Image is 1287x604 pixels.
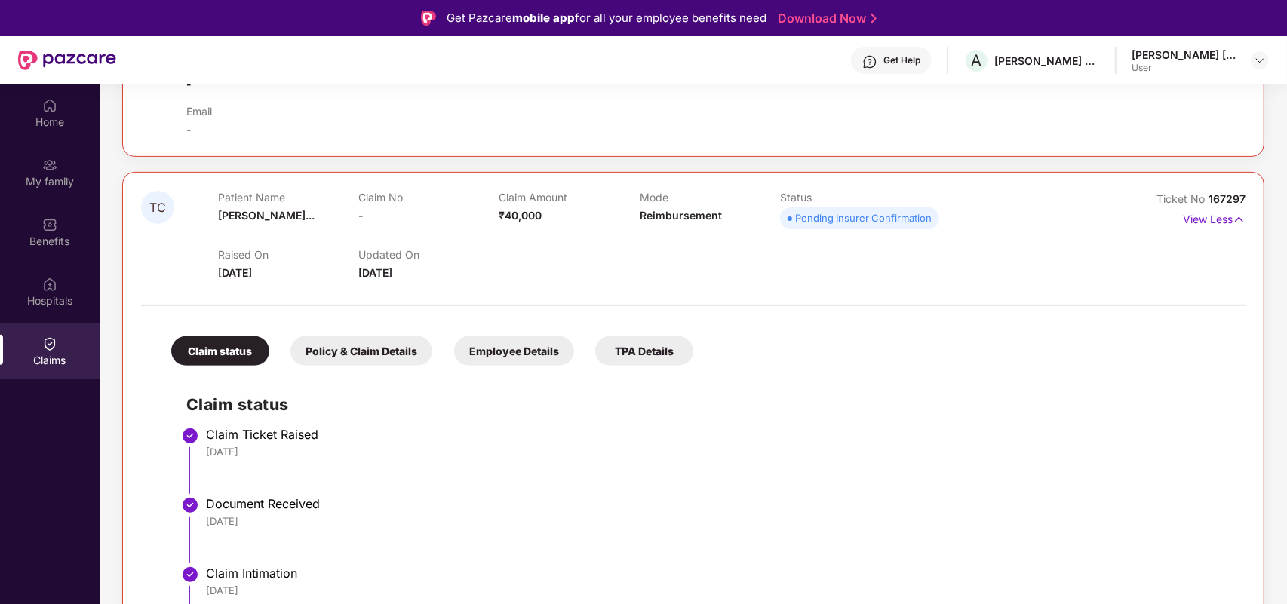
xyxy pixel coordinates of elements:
img: svg+xml;base64,PHN2ZyBpZD0iU3RlcC1Eb25lLTMyeDMyIiB4bWxucz0iaHR0cDovL3d3dy53My5vcmcvMjAwMC9zdmciIH... [181,566,199,584]
span: [PERSON_NAME]... [218,209,315,222]
h2: Claim status [186,392,1230,417]
span: 167297 [1209,192,1246,205]
div: User [1132,62,1237,74]
div: Claim Intimation [206,566,1230,581]
p: Email [186,105,212,118]
span: - [186,123,192,136]
img: Stroke [871,11,877,26]
p: Mode [640,191,780,204]
p: Claim Amount [499,191,639,204]
strong: mobile app [512,11,575,25]
img: New Pazcare Logo [18,51,116,70]
img: svg+xml;base64,PHN2ZyB3aWR0aD0iMjAiIGhlaWdodD0iMjAiIHZpZXdCb3g9IjAgMCAyMCAyMCIgZmlsbD0ibm9uZSIgeG... [42,158,57,173]
span: - [358,209,364,222]
img: svg+xml;base64,PHN2ZyBpZD0iSG9tZSIgeG1sbnM9Imh0dHA6Ly93d3cudzMub3JnLzIwMDAvc3ZnIiB3aWR0aD0iMjAiIG... [42,98,57,113]
img: svg+xml;base64,PHN2ZyBpZD0iRHJvcGRvd24tMzJ4MzIiIHhtbG5zPSJodHRwOi8vd3d3LnczLm9yZy8yMDAwL3N2ZyIgd2... [1254,54,1266,66]
span: Reimbursement [640,209,722,222]
img: svg+xml;base64,PHN2ZyB4bWxucz0iaHR0cDovL3d3dy53My5vcmcvMjAwMC9zdmciIHdpZHRoPSIxNyIgaGVpZ2h0PSIxNy... [1233,211,1246,228]
div: TPA Details [595,336,693,366]
span: ₹40,000 [499,209,542,222]
img: svg+xml;base64,PHN2ZyBpZD0iSGVscC0zMngzMiIgeG1sbnM9Imh0dHA6Ly93d3cudzMub3JnLzIwMDAvc3ZnIiB3aWR0aD... [862,54,877,69]
div: Pending Insurer Confirmation [795,210,932,225]
img: svg+xml;base64,PHN2ZyBpZD0iSG9zcGl0YWxzIiB4bWxucz0iaHR0cDovL3d3dy53My5vcmcvMjAwMC9zdmciIHdpZHRoPS... [42,277,57,292]
img: svg+xml;base64,PHN2ZyBpZD0iQmVuZWZpdHMiIHhtbG5zPSJodHRwOi8vd3d3LnczLm9yZy8yMDAwL3N2ZyIgd2lkdGg9Ij... [42,217,57,232]
span: TC [149,201,166,214]
p: Claim No [358,191,499,204]
span: Ticket No [1156,192,1209,205]
p: Raised On [218,248,358,261]
div: Get Help [883,54,920,66]
div: Get Pazcare for all your employee benefits need [447,9,766,27]
div: [PERSON_NAME] [PERSON_NAME] [1132,48,1237,62]
img: svg+xml;base64,PHN2ZyBpZD0iU3RlcC1Eb25lLTMyeDMyIiB4bWxucz0iaHR0cDovL3d3dy53My5vcmcvMjAwMC9zdmciIH... [181,427,199,445]
p: View Less [1183,207,1246,228]
div: [DATE] [206,584,1230,597]
span: [DATE] [358,266,392,279]
div: Claim status [171,336,269,366]
div: [DATE] [206,514,1230,528]
p: Patient Name [218,191,358,204]
div: Document Received [206,496,1230,511]
img: svg+xml;base64,PHN2ZyBpZD0iU3RlcC1Eb25lLTMyeDMyIiB4bWxucz0iaHR0cDovL3d3dy53My5vcmcvMjAwMC9zdmciIH... [181,496,199,514]
div: Policy & Claim Details [290,336,432,366]
a: Download Now [778,11,872,26]
div: Claim Ticket Raised [206,427,1230,442]
span: A [972,51,982,69]
p: Updated On [358,248,499,261]
img: svg+xml;base64,PHN2ZyBpZD0iQ2xhaW0iIHhtbG5zPSJodHRwOi8vd3d3LnczLm9yZy8yMDAwL3N2ZyIgd2lkdGg9IjIwIi... [42,336,57,351]
div: [DATE] [206,445,1230,458]
div: [PERSON_NAME] FRAGRANCES AND FLAVORS PRIVATE LIMITED [994,54,1100,68]
span: [DATE] [218,266,252,279]
img: Logo [421,11,436,26]
div: Employee Details [454,336,574,366]
p: Status [780,191,920,204]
